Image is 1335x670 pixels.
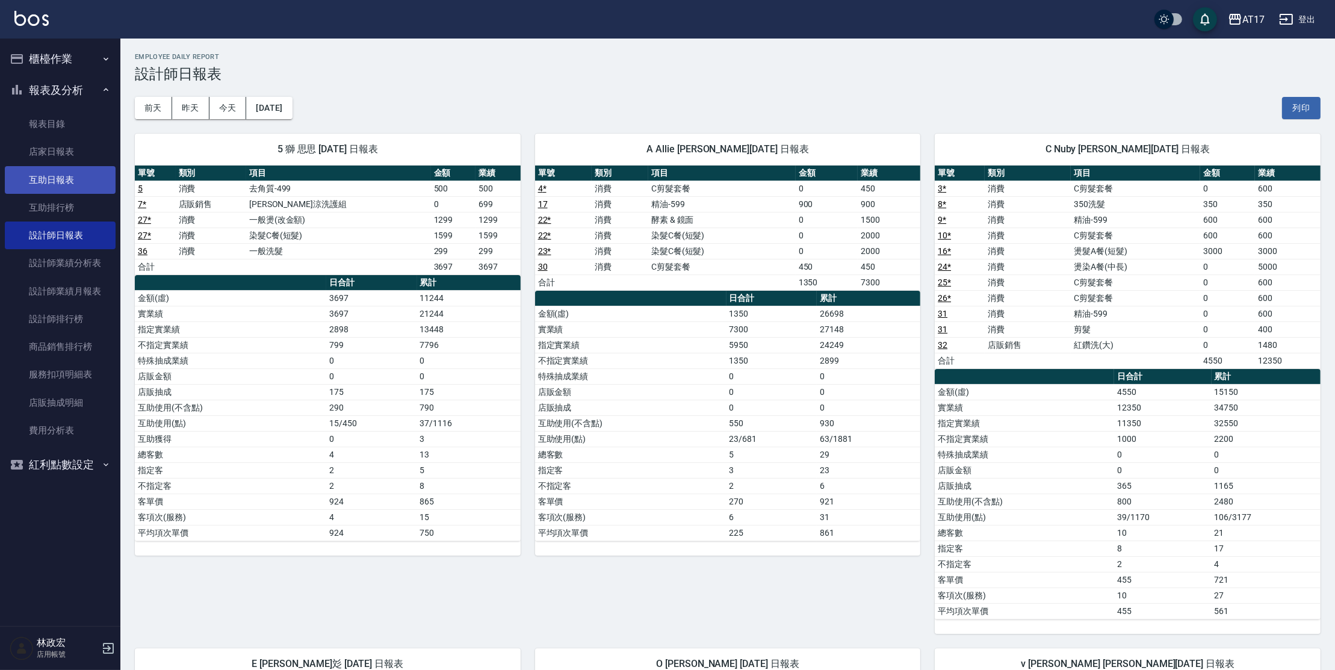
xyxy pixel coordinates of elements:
[817,494,920,509] td: 921
[935,556,1114,572] td: 不指定客
[1212,494,1321,509] td: 2480
[796,212,858,228] td: 0
[1212,384,1321,400] td: 15150
[417,353,521,368] td: 0
[246,97,292,119] button: [DATE]
[817,400,920,415] td: 0
[535,337,726,353] td: 指定實業績
[1255,353,1321,368] td: 12350
[1200,166,1255,181] th: 金額
[648,181,796,196] td: C剪髮套餐
[726,384,817,400] td: 0
[1212,415,1321,431] td: 32550
[135,259,176,275] td: 合計
[246,196,431,212] td: [PERSON_NAME]涼洗護組
[1212,431,1321,447] td: 2200
[1212,556,1321,572] td: 4
[135,447,326,462] td: 總客數
[10,636,34,660] img: Person
[538,199,548,209] a: 17
[209,97,247,119] button: 今天
[1212,478,1321,494] td: 1165
[535,447,726,462] td: 總客數
[5,166,116,194] a: 互助日報表
[431,181,476,196] td: 500
[326,494,417,509] td: 924
[417,525,521,541] td: 750
[1114,431,1211,447] td: 1000
[135,306,326,321] td: 實業績
[817,291,920,306] th: 累計
[1200,181,1255,196] td: 0
[535,509,726,525] td: 客項次(服務)
[135,462,326,478] td: 指定客
[935,525,1114,541] td: 總客數
[1114,509,1211,525] td: 39/1170
[1071,290,1200,306] td: C剪髮套餐
[431,243,476,259] td: 299
[417,462,521,478] td: 5
[592,228,648,243] td: 消費
[135,337,326,353] td: 不指定實業績
[1255,306,1321,321] td: 600
[326,306,417,321] td: 3697
[938,309,947,318] a: 31
[1200,259,1255,275] td: 0
[475,243,521,259] td: 299
[1255,243,1321,259] td: 3000
[935,603,1114,619] td: 平均項次單價
[858,212,920,228] td: 1500
[858,166,920,181] th: 業績
[935,447,1114,462] td: 特殊抽成業績
[535,462,726,478] td: 指定客
[550,143,906,155] span: A Allie [PERSON_NAME][DATE] 日報表
[1071,321,1200,337] td: 剪髮
[135,400,326,415] td: 互助使用(不含點)
[1255,196,1321,212] td: 350
[1212,588,1321,603] td: 27
[535,321,726,337] td: 實業績
[535,291,921,541] table: a dense table
[5,449,116,480] button: 紅利點數設定
[592,196,648,212] td: 消費
[796,166,858,181] th: 金額
[1071,259,1200,275] td: 燙染A餐(中長)
[417,384,521,400] td: 175
[326,353,417,368] td: 0
[935,166,1321,369] table: a dense table
[858,228,920,243] td: 2000
[1114,525,1211,541] td: 10
[1255,290,1321,306] td: 600
[326,447,417,462] td: 4
[535,415,726,431] td: 互助使用(不含點)
[985,196,1071,212] td: 消費
[417,368,521,384] td: 0
[326,415,417,431] td: 15/450
[938,324,947,334] a: 31
[535,431,726,447] td: 互助使用(點)
[1212,572,1321,588] td: 721
[1114,572,1211,588] td: 455
[475,228,521,243] td: 1599
[858,275,920,290] td: 7300
[475,259,521,275] td: 3697
[796,275,858,290] td: 1350
[817,431,920,447] td: 63/1881
[535,166,921,291] table: a dense table
[726,291,817,306] th: 日合計
[1114,415,1211,431] td: 11350
[1114,447,1211,462] td: 0
[326,478,417,494] td: 2
[431,166,476,181] th: 金額
[5,305,116,333] a: 設計師排行榜
[326,462,417,478] td: 2
[135,494,326,509] td: 客單價
[475,212,521,228] td: 1299
[535,494,726,509] td: 客單價
[1255,166,1321,181] th: 業績
[138,184,143,193] a: 5
[858,259,920,275] td: 450
[1200,290,1255,306] td: 0
[935,384,1114,400] td: 金額(虛)
[817,462,920,478] td: 23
